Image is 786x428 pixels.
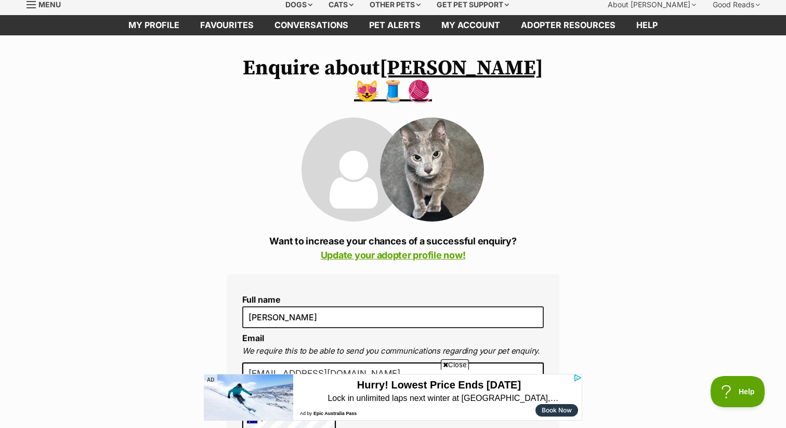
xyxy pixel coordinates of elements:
a: My account [431,15,510,35]
a: conversations [264,15,359,35]
span: Hurry! Lowest Price Ends 15 Oct [153,5,317,17]
a: Adopter resources [510,15,626,35]
a: [PERSON_NAME] 😻🧵🧶 [354,55,543,105]
iframe: Advertisement [393,422,394,423]
p: Want to increase your chances of a successful enquiry? [227,234,559,262]
input: E.g. Jimmy Chew [242,306,544,328]
a: Pet alerts [359,15,431,35]
span: Ad by [96,37,108,43]
span: Epic Australia Pass [110,37,153,43]
span: Ski & board Whistler Blackcomb plus get unlimited access to Perisher, Falls Creek & Hotham for on... [96,19,374,29]
a: My profile [118,15,190,35]
iframe: Help Scout Beacon - Open [711,376,765,407]
span: Book Now [338,33,368,40]
label: Full name [242,295,544,304]
span: Close [441,359,469,370]
span: Hurry! 2026 Epic Australian Pass Lowest Price Ends 15 Oct [96,5,374,17]
a: Help [626,15,668,35]
a: Update your adopter profile now! [321,250,466,261]
h1: Enquire about [227,56,559,104]
span: Lock in unlimited laps next winter at Perisher, Falls Creek & Hotham plus access to 80+ resorts o... [96,19,374,29]
a: Favourites [190,15,264,35]
label: Email [242,333,264,343]
img: Nikolai 😻🧵🧶 [380,118,484,222]
p: We require this to be able to send you communications regarding your pet enquiry. [242,345,544,357]
span: AD [204,374,217,386]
